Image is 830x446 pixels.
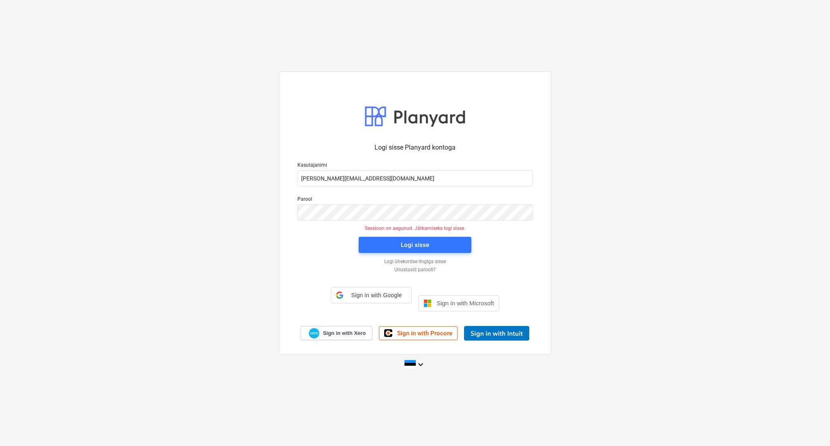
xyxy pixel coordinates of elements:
[293,267,537,273] a: Unustasid parooli?
[436,300,494,307] span: Sign in with Microsoft
[297,162,533,170] p: Kasutajanimi
[347,292,406,298] span: Sign in with Google
[323,330,366,337] span: Sign in with Xero
[297,170,533,187] input: Kasutajanimi
[331,287,412,303] div: Sign in with Google
[397,330,452,337] span: Sign in with Procore
[297,196,533,204] p: Parool
[297,143,533,152] p: Logi sisse Planyard kontoga
[401,240,429,250] div: Logi sisse
[424,299,432,307] img: Microsoft logo
[309,328,319,339] img: Xero logo
[359,237,471,253] button: Logi sisse
[293,259,537,265] a: Logi ühekordse lingiga sisse
[301,326,373,340] a: Sign in with Xero
[379,326,458,340] a: Sign in with Procore
[293,225,537,232] p: Sessioon on aegunud. Jätkamiseks logi sisse.
[327,302,416,320] iframe: Sign in with Google Button
[416,360,426,369] i: keyboard_arrow_down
